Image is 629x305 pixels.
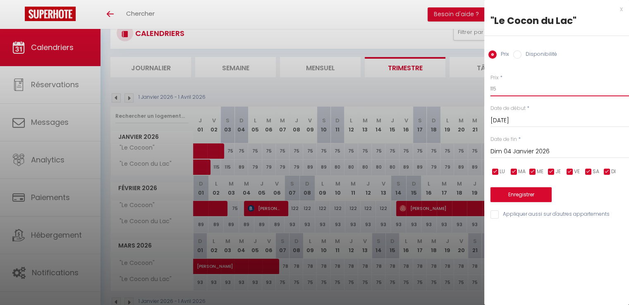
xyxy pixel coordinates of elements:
[490,136,517,143] label: Date de fin
[518,168,526,176] span: MA
[497,50,509,60] label: Prix
[490,74,499,82] label: Prix
[490,14,623,27] div: "Le Cocon du Lac"
[593,168,599,176] span: SA
[490,187,552,202] button: Enregistrer
[574,168,580,176] span: VE
[490,105,526,112] label: Date de début
[555,168,561,176] span: JE
[537,168,543,176] span: ME
[500,168,505,176] span: LU
[611,168,616,176] span: DI
[484,4,623,14] div: x
[521,50,557,60] label: Disponibilité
